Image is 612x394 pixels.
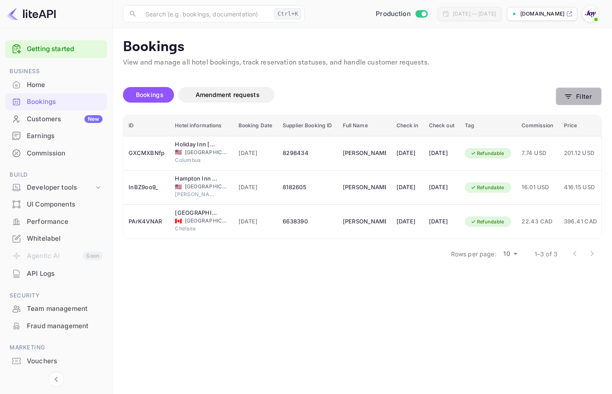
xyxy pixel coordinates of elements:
div: Whitelabel [5,230,107,247]
div: 10 [500,248,521,260]
div: Earnings [5,128,107,145]
a: Performance [5,213,107,229]
div: Vouchers [27,356,103,366]
button: Filter [556,87,602,105]
th: Hotel informations [170,115,233,136]
div: [DATE] [396,146,419,160]
span: Canada [175,218,182,224]
a: Commission [5,145,107,161]
div: CustomersNew [5,111,107,128]
span: [GEOGRAPHIC_DATA] [185,183,228,191]
div: Holiday Inn Express & Suites Columbus North, an IHG Hotel [175,140,218,149]
span: [DATE] [238,149,273,158]
th: Tag [460,115,517,136]
div: Ctrl+K [274,8,301,19]
img: With Joy [583,7,597,21]
span: Marketing [5,343,107,352]
div: [DATE] [396,181,419,194]
div: Refundable [465,148,510,159]
span: 22.43 CAD [522,217,553,226]
div: [DATE] — [DATE] [453,10,496,18]
input: Search (e.g. bookings, documentation) [140,5,271,23]
a: Getting started [27,44,103,54]
div: Team management [27,304,103,314]
div: GXCMXBNfp [129,146,164,160]
div: Getting started [5,40,107,58]
a: API Logs [5,265,107,281]
div: account-settings tabs [123,87,556,103]
div: Bookings [5,94,107,110]
div: Logan Giesbrecht [343,146,386,160]
div: [DATE] [396,215,419,229]
th: Supplier Booking ID [277,115,337,136]
img: LiteAPI logo [7,7,56,21]
div: 6638390 [283,215,332,229]
div: 8182605 [283,181,332,194]
span: Columbus [175,156,218,164]
div: Hampton Inn Hartwell [175,174,218,183]
a: Whitelabel [5,230,107,246]
th: Check in [391,115,424,136]
th: Commission [516,115,558,136]
div: Vouchers [5,353,107,370]
div: Refundable [465,182,510,193]
span: Production [376,9,411,19]
div: Performance [27,217,103,227]
span: United States of America [175,149,182,155]
a: UI Components [5,196,107,212]
div: Bookings [27,97,103,107]
span: Business [5,67,107,76]
div: Whitelabel [27,234,103,244]
span: [DATE] [238,217,273,226]
p: View and manage all hotel bookings, track reservation statuses, and handle customer requests. [123,58,602,68]
th: Check out [424,115,460,136]
div: Commission [5,145,107,162]
span: 416.15 USD [564,183,607,192]
span: United States of America [175,184,182,190]
a: Team management [5,300,107,316]
span: 396.41 CAD [564,217,607,226]
a: CustomersNew [5,111,107,127]
div: Home [27,80,103,90]
span: Build [5,170,107,180]
div: Customers [27,114,103,124]
div: Earnings [27,131,103,141]
p: Rows per page: [451,249,496,258]
div: Lofts du Village [175,209,218,217]
div: Refundable [465,216,510,227]
span: [GEOGRAPHIC_DATA] [185,149,228,156]
div: API Logs [5,265,107,282]
div: 8298434 [283,146,332,160]
span: [DATE] [238,183,273,192]
div: [DATE] [429,215,454,229]
p: Bookings [123,39,602,56]
div: New [84,115,103,123]
div: [DATE] [429,146,454,160]
div: Vaughn Giesbrecht [343,181,386,194]
div: UI Components [5,196,107,213]
div: Performance [5,213,107,230]
button: Collapse navigation [48,371,64,387]
span: 7.74 USD [522,149,553,158]
a: Earnings [5,128,107,144]
div: Fraud management [27,321,103,331]
a: Fraud management [5,318,107,334]
span: Bookings [136,91,164,98]
div: [DATE] [429,181,454,194]
th: Booking Date [233,115,278,136]
p: 1–3 of 3 [535,249,557,258]
div: UI Components [27,200,103,210]
div: Developer tools [5,180,107,195]
div: PArK4VNAR [129,215,164,229]
span: Security [5,291,107,300]
p: [DOMAIN_NAME] [520,10,564,18]
span: [PERSON_NAME] [175,191,218,198]
span: 16.01 USD [522,183,553,192]
span: [GEOGRAPHIC_DATA] [185,217,228,225]
span: Amendment requests [196,91,260,98]
div: Switch to Sandbox mode [372,9,431,19]
div: Team management [5,300,107,317]
div: Commission [27,149,103,158]
span: 201.12 USD [564,149,607,158]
